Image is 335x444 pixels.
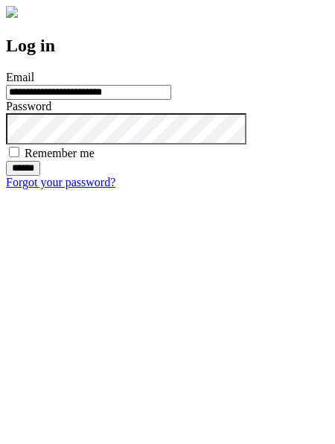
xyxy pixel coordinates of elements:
[25,147,95,159] label: Remember me
[6,6,18,18] img: logo-4e3dc11c47720685a147b03b5a06dd966a58ff35d612b21f08c02c0306f2b779.png
[6,100,51,112] label: Password
[6,176,115,188] a: Forgot your password?
[6,71,34,83] label: Email
[6,36,329,56] h2: Log in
